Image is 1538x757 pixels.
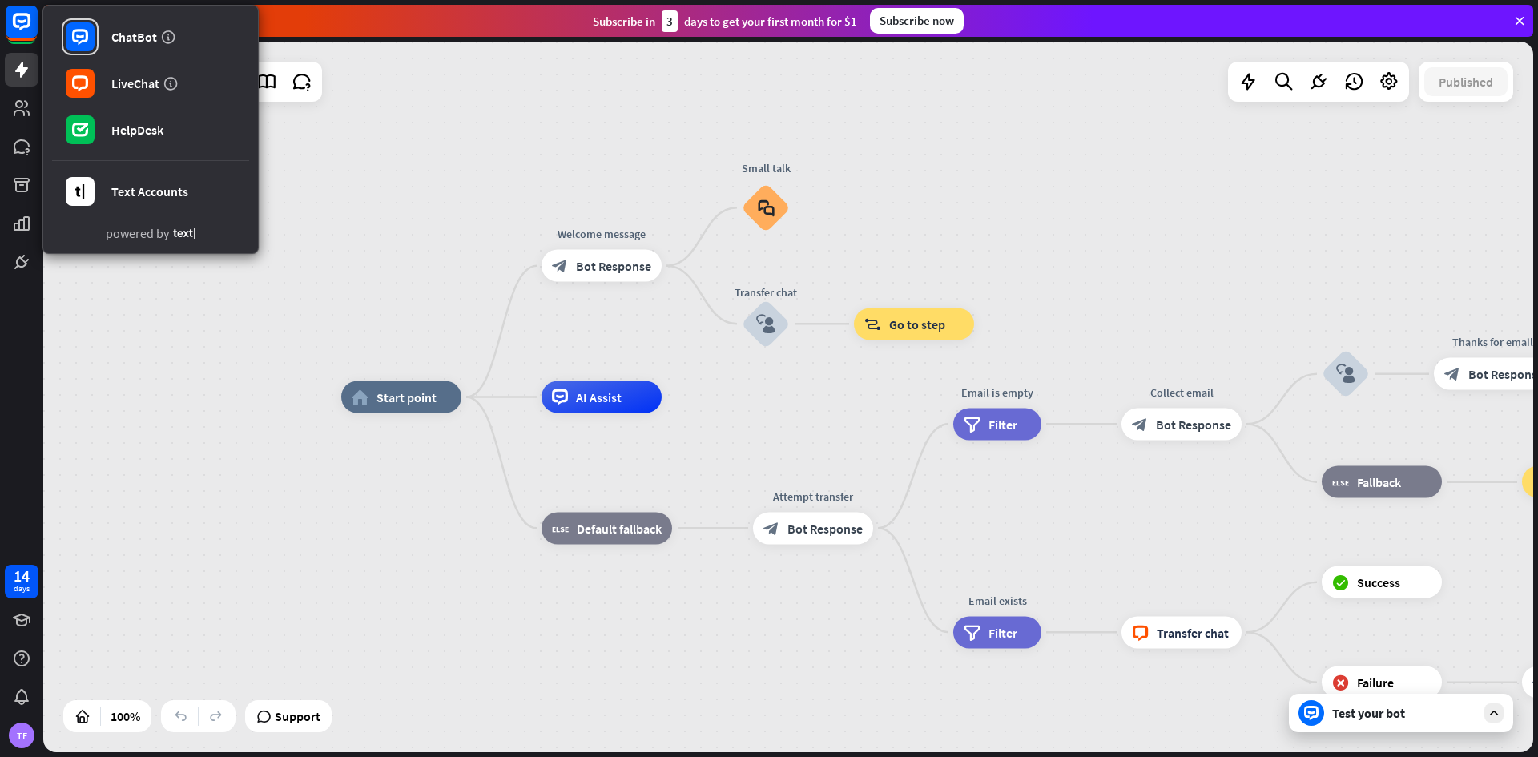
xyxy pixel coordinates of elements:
span: Fallback [1357,474,1401,490]
div: Transfer chat [718,284,814,300]
i: block_bot_response [552,258,568,274]
div: TE [9,723,34,748]
i: block_user_input [756,314,775,333]
i: block_bot_response [1444,366,1460,382]
i: block_user_input [1336,364,1355,384]
div: Subscribe in days to get your first month for $1 [593,10,857,32]
i: block_failure [1332,674,1349,691]
span: Transfer chat [1157,624,1229,640]
i: filter [964,624,980,640]
div: Email exists [941,592,1053,608]
span: Support [275,703,320,729]
div: Small talk [730,159,802,175]
i: block_fallback [552,520,569,536]
div: Test your bot [1332,705,1476,721]
span: Failure [1357,674,1394,691]
div: Attempt transfer [741,488,885,504]
i: filter [964,416,980,432]
div: Email is empty [941,384,1053,400]
button: Published [1424,67,1508,96]
span: Filter [988,624,1017,640]
i: block_goto [864,316,881,332]
i: block_livechat [1132,624,1149,640]
a: 14 days [5,565,38,598]
i: home_2 [352,389,368,405]
div: 100% [106,703,145,729]
span: Go to step [889,316,945,332]
div: 14 [14,569,30,583]
span: Default fallback [577,520,662,536]
div: Collect email [1109,384,1254,400]
span: Success [1357,574,1400,590]
div: Welcome message [529,226,674,242]
div: days [14,583,30,594]
i: block_bot_response [1132,416,1148,432]
span: Bot Response [787,520,863,536]
i: block_bot_response [763,520,779,536]
span: Bot Response [1156,416,1231,432]
i: block_success [1332,574,1349,590]
div: Subscribe now [870,8,964,34]
button: Open LiveChat chat widget [13,6,61,54]
span: Filter [988,416,1017,432]
span: Start point [376,389,437,405]
i: block_faq [758,199,775,216]
i: block_fallback [1332,474,1349,490]
span: Bot Response [576,258,651,274]
div: 3 [662,10,678,32]
span: AI Assist [576,389,622,405]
